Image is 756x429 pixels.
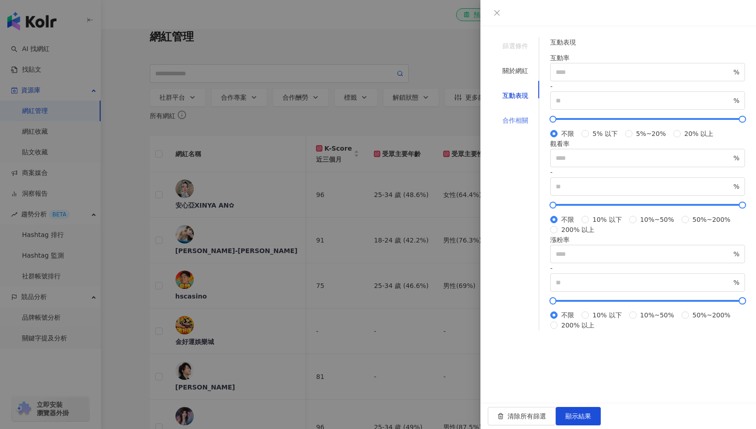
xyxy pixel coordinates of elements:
div: 篩選條件 [502,41,528,51]
div: 互動率 [550,53,745,63]
button: Close [491,7,502,18]
span: 5%~20% [632,129,670,139]
span: 5% 以下 [589,129,621,139]
span: close [493,9,501,17]
div: 觀看率 [550,139,745,149]
span: 不限 [558,129,578,139]
button: 顯示結果 [556,407,601,425]
span: 不限 [558,310,578,320]
div: 漲粉率 [550,235,745,245]
span: % [733,67,739,77]
div: 關於網紅 [502,66,528,76]
span: - [550,169,553,176]
div: 互動表現 [502,90,528,101]
span: 10%~50% [637,310,678,320]
div: 互動表現 [550,37,745,47]
span: 10% 以下 [589,310,626,320]
span: % [733,96,739,106]
span: % [733,153,739,163]
span: 10% 以下 [589,214,626,225]
span: - [550,265,553,272]
span: 200% 以上 [558,320,598,330]
span: 50%~200% [689,310,734,320]
div: 合作相關 [502,115,528,125]
span: 顯示結果 [565,412,591,420]
span: % [733,249,739,259]
span: % [733,181,739,192]
span: 10%~50% [637,214,678,225]
span: - [550,83,553,90]
span: 50%~200% [689,214,734,225]
span: 清除所有篩選 [508,412,546,420]
span: 20% 以上 [681,129,717,139]
span: 不限 [558,214,578,225]
span: % [733,277,739,288]
button: 清除所有篩選 [488,407,556,425]
span: 200% 以上 [558,225,598,235]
